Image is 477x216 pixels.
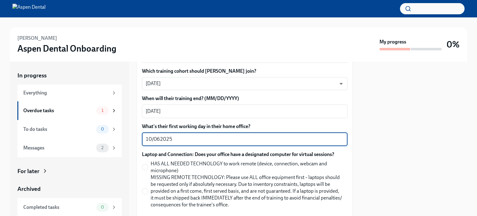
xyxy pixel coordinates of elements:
[17,185,122,193] a: Archived
[17,167,122,175] a: For later
[17,85,122,101] a: Everything
[17,120,122,139] a: To do tasks0
[379,39,406,45] strong: My progress
[146,108,344,115] textarea: [DATE]
[17,43,116,54] h3: Aspen Dental Onboarding
[17,101,122,120] a: Overdue tasks1
[146,136,344,143] textarea: 10/062025
[23,126,94,133] div: To do tasks
[142,123,348,130] label: What's their first working day in their home office?
[142,151,348,158] label: Laptop and Connection: Does your office have a designated computer for virtual sessions?
[12,4,46,14] img: Aspen Dental
[142,77,348,90] div: [DATE]
[23,204,94,211] div: Completed tasks
[17,35,57,42] h6: [PERSON_NAME]
[17,167,39,175] div: For later
[97,205,108,209] span: 0
[23,145,94,151] div: Messages
[151,174,343,208] span: MISSING REMOTE TECHNOLOGY: Please use ALL office equipment first – laptops should be requested on...
[142,95,348,102] label: When will their training end? (MM/DD/YYYY)
[142,68,348,75] label: Which training cohort should [PERSON_NAME] join?
[98,108,107,113] span: 1
[447,39,460,50] h3: 0%
[17,139,122,157] a: Messages2
[97,127,108,131] span: 0
[98,145,107,150] span: 2
[23,90,109,96] div: Everything
[17,71,122,80] a: In progress
[23,107,94,114] div: Overdue tasks
[151,160,343,174] span: HAS ALL NEEDED TECHNOLOGY to work remote (device, connection, webcam and microphone)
